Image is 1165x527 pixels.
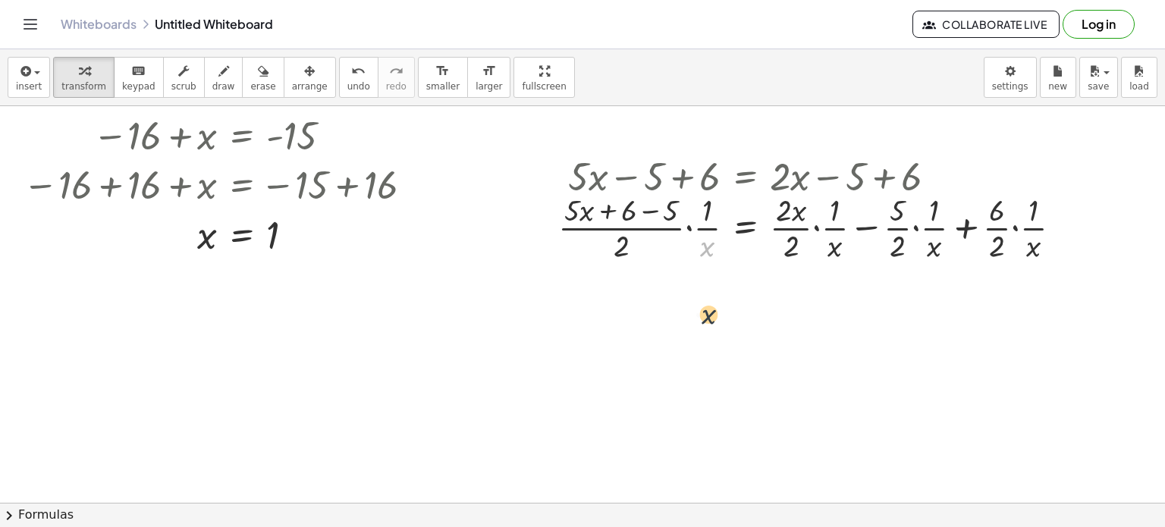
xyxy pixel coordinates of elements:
[1079,57,1118,98] button: save
[163,57,205,98] button: scrub
[212,81,235,92] span: draw
[389,62,404,80] i: redo
[284,57,336,98] button: arrange
[378,57,415,98] button: redoredo
[513,57,574,98] button: fullscreen
[61,17,137,32] a: Whiteboards
[482,62,496,80] i: format_size
[467,57,510,98] button: format_sizelarger
[18,12,42,36] button: Toggle navigation
[250,81,275,92] span: erase
[114,57,164,98] button: keyboardkeypad
[347,81,370,92] span: undo
[984,57,1037,98] button: settings
[53,57,115,98] button: transform
[435,62,450,80] i: format_size
[122,81,155,92] span: keypad
[8,57,50,98] button: insert
[992,81,1028,92] span: settings
[292,81,328,92] span: arrange
[522,81,566,92] span: fullscreen
[1121,57,1157,98] button: load
[1129,81,1149,92] span: load
[476,81,502,92] span: larger
[426,81,460,92] span: smaller
[925,17,1047,31] span: Collaborate Live
[351,62,366,80] i: undo
[386,81,407,92] span: redo
[1088,81,1109,92] span: save
[171,81,196,92] span: scrub
[1063,10,1135,39] button: Log in
[242,57,284,98] button: erase
[418,57,468,98] button: format_sizesmaller
[131,62,146,80] i: keyboard
[61,81,106,92] span: transform
[1048,81,1067,92] span: new
[204,57,243,98] button: draw
[16,81,42,92] span: insert
[339,57,378,98] button: undoundo
[1040,57,1076,98] button: new
[912,11,1060,38] button: Collaborate Live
